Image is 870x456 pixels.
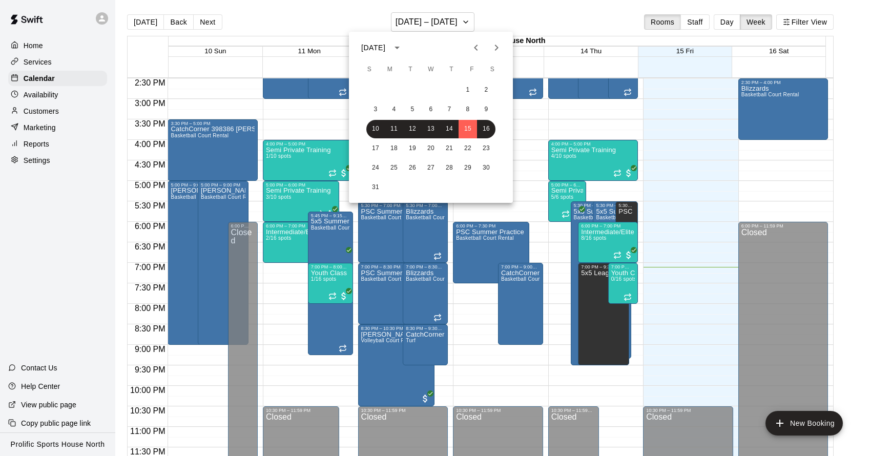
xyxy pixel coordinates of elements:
button: 13 [422,120,440,138]
button: 3 [366,100,385,119]
span: Monday [381,59,399,80]
span: Wednesday [422,59,440,80]
button: 17 [366,139,385,158]
span: Thursday [442,59,461,80]
button: 10 [366,120,385,138]
button: 31 [366,178,385,197]
button: 12 [403,120,422,138]
button: 11 [385,120,403,138]
button: 5 [403,100,422,119]
button: 28 [440,159,459,177]
button: 30 [477,159,495,177]
button: 9 [477,100,495,119]
button: 19 [403,139,422,158]
button: 21 [440,139,459,158]
button: Next month [486,37,507,58]
button: 22 [459,139,477,158]
div: [DATE] [361,43,385,53]
button: 27 [422,159,440,177]
button: 7 [440,100,459,119]
span: Sunday [360,59,379,80]
button: 14 [440,120,459,138]
button: 26 [403,159,422,177]
button: 18 [385,139,403,158]
button: 2 [477,81,495,99]
button: Previous month [466,37,486,58]
button: 24 [366,159,385,177]
button: 15 [459,120,477,138]
span: Tuesday [401,59,420,80]
button: calendar view is open, switch to year view [388,39,406,56]
button: 4 [385,100,403,119]
button: 20 [422,139,440,158]
span: Saturday [483,59,502,80]
button: 25 [385,159,403,177]
button: 6 [422,100,440,119]
button: 1 [459,81,477,99]
button: 16 [477,120,495,138]
button: 23 [477,139,495,158]
button: 29 [459,159,477,177]
button: 8 [459,100,477,119]
span: Friday [463,59,481,80]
